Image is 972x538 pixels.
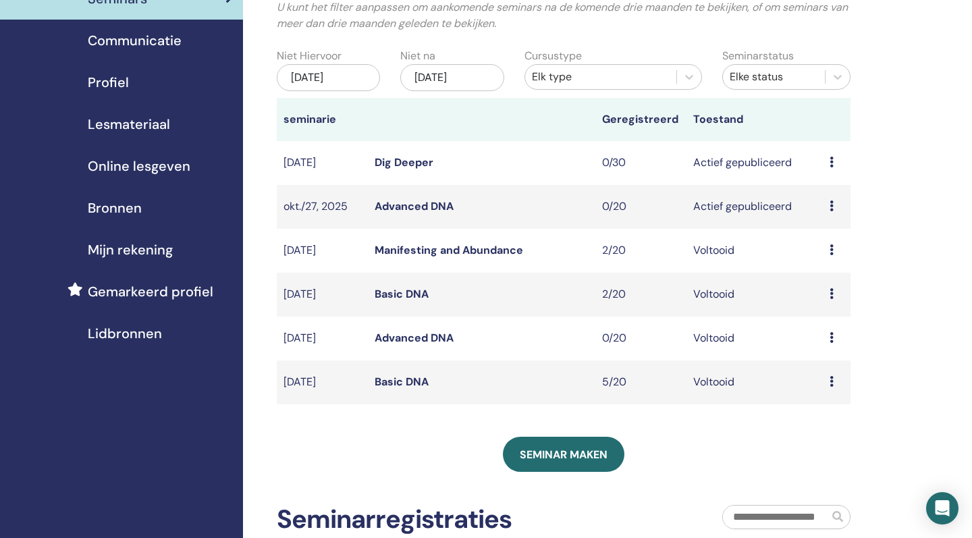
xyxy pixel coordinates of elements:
[730,69,818,85] div: Elke status
[88,72,129,92] span: Profiel
[277,185,368,229] td: okt./27, 2025
[277,48,342,64] label: Niet Hiervoor
[88,156,190,176] span: Online lesgeven
[277,273,368,317] td: [DATE]
[375,375,429,389] a: Basic DNA
[520,448,607,462] span: Seminar maken
[686,360,823,404] td: Voltooid
[722,48,794,64] label: Seminarstatus
[400,64,504,91] div: [DATE]
[88,323,162,344] span: Lidbronnen
[686,229,823,273] td: Voltooid
[686,98,823,141] th: Toestand
[595,141,686,185] td: 0/30
[277,141,368,185] td: [DATE]
[88,281,213,302] span: Gemarkeerd profiel
[277,317,368,360] td: [DATE]
[595,273,686,317] td: 2/20
[595,317,686,360] td: 0/20
[277,98,368,141] th: seminarie
[88,114,170,134] span: Lesmateriaal
[595,229,686,273] td: 2/20
[686,273,823,317] td: Voltooid
[532,69,670,85] div: Elk type
[375,287,429,301] a: Basic DNA
[524,48,582,64] label: Cursustype
[595,98,686,141] th: Geregistreerd
[595,360,686,404] td: 5/20
[375,199,454,213] a: Advanced DNA
[277,229,368,273] td: [DATE]
[277,64,380,91] div: [DATE]
[88,198,142,218] span: Bronnen
[686,317,823,360] td: Voltooid
[595,185,686,229] td: 0/20
[375,155,433,169] a: Dig Deeper
[277,504,512,535] h2: Seminarregistraties
[686,141,823,185] td: Actief gepubliceerd
[400,48,435,64] label: Niet na
[686,185,823,229] td: Actief gepubliceerd
[503,437,624,472] a: Seminar maken
[375,331,454,345] a: Advanced DNA
[375,243,523,257] a: Manifesting and Abundance
[88,240,173,260] span: Mijn rekening
[88,30,182,51] span: Communicatie
[926,492,959,524] div: Open Intercom Messenger
[277,360,368,404] td: [DATE]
